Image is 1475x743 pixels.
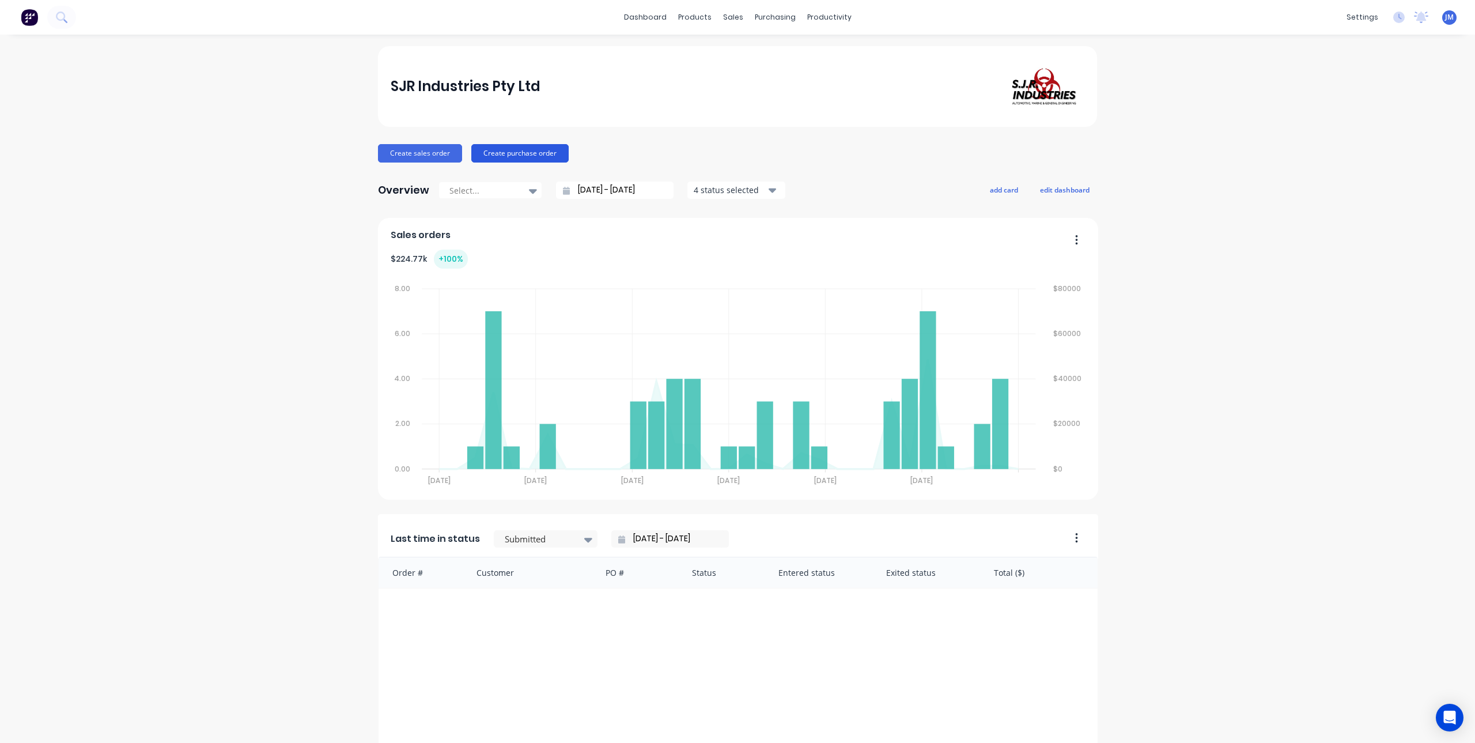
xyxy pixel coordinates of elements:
tspan: [DATE] [718,476,740,485]
div: Status [680,557,767,588]
div: sales [717,9,749,26]
tspan: [DATE] [815,476,837,485]
tspan: 2.00 [395,419,410,429]
button: Create purchase order [471,144,569,163]
div: SJR Industries Pty Ltd [391,75,540,98]
span: JM [1445,12,1454,22]
img: SJR Industries Pty Ltd [1004,62,1084,111]
div: purchasing [749,9,801,26]
div: Entered status [767,557,875,588]
button: edit dashboard [1032,182,1097,197]
button: Create sales order [378,144,462,163]
img: Factory [21,9,38,26]
div: PO # [594,557,680,588]
div: $ 224.77k [391,250,468,269]
div: Open Intercom Messenger [1436,704,1463,731]
tspan: [DATE] [428,476,450,485]
div: + 100 % [434,250,468,269]
div: products [672,9,717,26]
div: settings [1341,9,1384,26]
tspan: 6.00 [395,329,410,338]
tspan: [DATE] [911,476,933,485]
button: add card [982,182,1026,197]
tspan: 8.00 [395,284,410,293]
tspan: $40000 [1054,374,1083,383]
div: Customer [465,557,595,588]
div: Total ($) [982,557,1098,588]
a: dashboard [618,9,672,26]
tspan: $20000 [1054,419,1081,429]
div: Order # [379,557,465,588]
div: Exited status [875,557,982,588]
tspan: $0 [1054,464,1064,474]
div: 4 status selected [694,184,766,196]
tspan: $80000 [1054,284,1082,293]
tspan: 4.00 [394,374,410,383]
div: productivity [801,9,857,26]
tspan: [DATE] [524,476,547,485]
div: Overview [378,179,429,202]
tspan: 0.00 [395,464,410,474]
input: Filter by date [625,530,724,548]
button: 4 status selected [687,182,785,199]
tspan: [DATE] [621,476,644,485]
span: Last time in status [391,532,480,546]
span: Sales orders [391,228,451,242]
tspan: $60000 [1054,329,1082,338]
